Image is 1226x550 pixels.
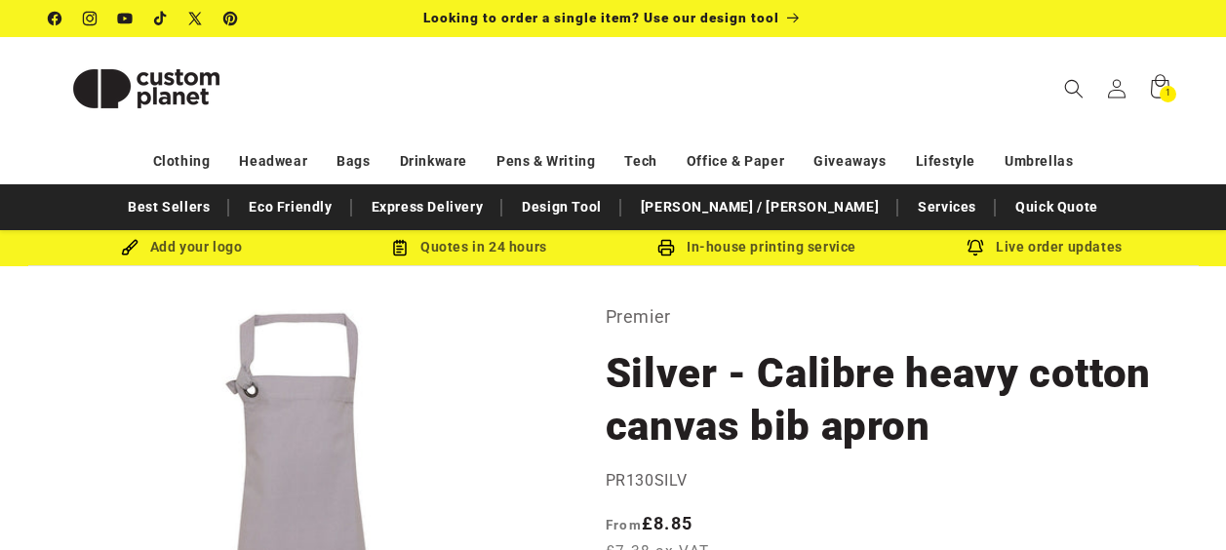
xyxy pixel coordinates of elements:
[512,190,612,224] a: Design Tool
[631,190,889,224] a: [PERSON_NAME] / [PERSON_NAME]
[38,235,326,259] div: Add your logo
[657,239,675,256] img: In-house printing
[606,471,688,490] span: PR130SILV
[336,144,370,178] a: Bags
[118,190,219,224] a: Best Sellers
[49,45,244,133] img: Custom Planet
[901,235,1189,259] div: Live order updates
[624,144,656,178] a: Tech
[153,144,211,178] a: Clothing
[916,144,975,178] a: Lifestyle
[239,190,341,224] a: Eco Friendly
[423,10,779,25] span: Looking to order a single item? Use our design tool
[908,190,986,224] a: Services
[813,144,886,178] a: Giveaways
[496,144,595,178] a: Pens & Writing
[362,190,494,224] a: Express Delivery
[1166,86,1171,102] span: 1
[1052,67,1095,110] summary: Search
[606,301,1177,333] p: Premier
[1006,190,1108,224] a: Quick Quote
[606,347,1177,452] h1: Silver - Calibre heavy cotton canvas bib apron
[400,144,467,178] a: Drinkware
[239,144,307,178] a: Headwear
[121,239,138,256] img: Brush Icon
[1005,144,1073,178] a: Umbrellas
[687,144,784,178] a: Office & Paper
[967,239,984,256] img: Order updates
[613,235,901,259] div: In-house printing service
[606,517,642,532] span: From
[391,239,409,256] img: Order Updates Icon
[326,235,613,259] div: Quotes in 24 hours
[42,37,252,139] a: Custom Planet
[606,513,693,533] strong: £8.85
